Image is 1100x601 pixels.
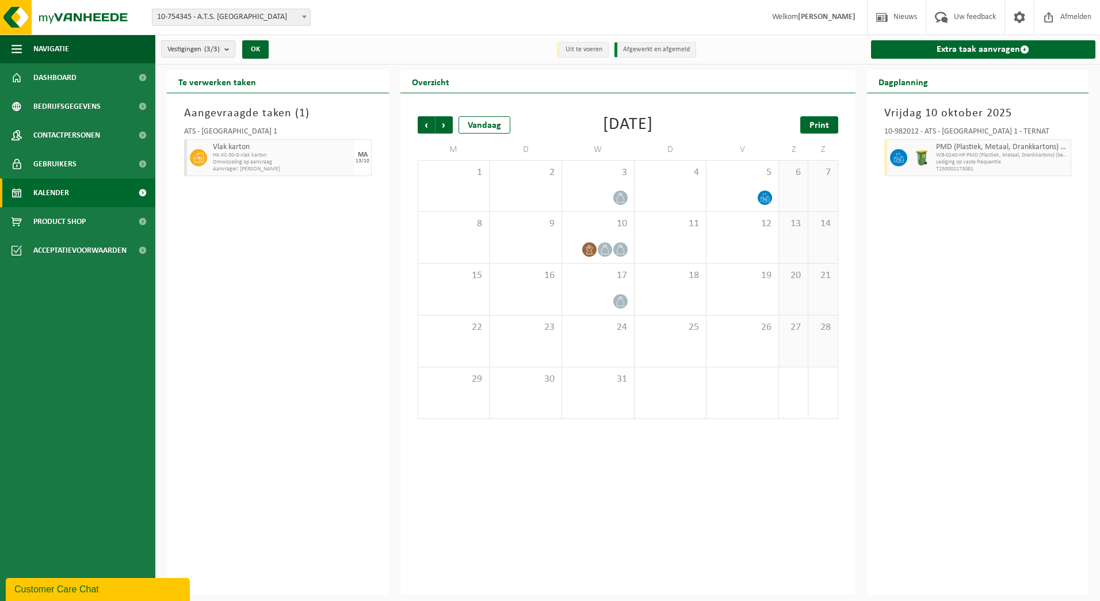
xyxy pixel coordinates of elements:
span: 11 [640,218,701,230]
div: Vandaag [459,116,510,134]
span: 5 [712,166,773,179]
span: 10-754345 - A.T.S. BRUSSEL - MERELBEKE [152,9,310,25]
span: Dashboard [33,63,77,92]
span: WB-0240-HP PMD (Plastiek, Metaal, Drankkartons) (bedrijven) [936,152,1068,159]
span: Vorige [418,116,435,134]
span: 25 [640,321,701,334]
span: 23 [495,321,556,334]
span: 19 [712,269,773,282]
span: Gebruikers [33,150,77,178]
a: Print [800,116,838,134]
span: 24 [568,321,628,334]
span: 17 [568,269,628,282]
span: 21 [814,269,831,282]
span: 14 [814,218,831,230]
span: Kalender [33,178,69,207]
span: 12 [712,218,773,230]
td: D [490,139,562,160]
span: 6 [785,166,802,179]
div: MA [358,151,368,158]
span: Contactpersonen [33,121,100,150]
span: 9 [495,218,556,230]
span: Volgende [436,116,453,134]
span: 26 [712,321,773,334]
button: OK [242,40,269,59]
div: 13/10 [356,158,369,164]
span: 10-754345 - A.T.S. BRUSSEL - MERELBEKE [152,9,311,26]
td: V [706,139,779,160]
span: T250002173081 [936,166,1068,173]
span: 30 [495,373,556,386]
span: 1 [299,108,305,119]
span: HK-XC-30-G vlak karton [213,152,352,159]
td: W [562,139,635,160]
span: Vlak karton [213,143,352,152]
li: Afgewerkt en afgemeld [614,42,696,58]
span: PMD (Plastiek, Metaal, Drankkartons) (bedrijven) [936,143,1068,152]
span: Lediging op vaste frequentie [936,159,1068,166]
h3: Vrijdag 10 oktober 2025 [884,105,1072,122]
iframe: chat widget [6,576,192,601]
span: Print [809,121,829,130]
h2: Dagplanning [867,70,939,93]
span: Omwisseling op aanvraag [213,159,352,166]
strong: [PERSON_NAME] [798,13,855,21]
h2: Overzicht [400,70,461,93]
div: 10-982012 - ATS - [GEOGRAPHIC_DATA] 1 - TERNAT [884,128,1072,139]
span: Product Shop [33,207,86,236]
a: Extra taak aanvragen [871,40,1096,59]
span: 2 [495,166,556,179]
span: 4 [640,166,701,179]
span: 15 [424,269,484,282]
span: 13 [785,218,802,230]
span: 8 [424,218,484,230]
span: 31 [568,373,628,386]
count: (3/3) [204,45,220,53]
span: Vestigingen [167,41,220,58]
span: 3 [568,166,628,179]
h3: Aangevraagde taken ( ) [184,105,372,122]
span: 16 [495,269,556,282]
h2: Te verwerken taken [167,70,268,93]
span: 10 [568,218,628,230]
div: [DATE] [603,116,653,134]
td: D [635,139,707,160]
td: Z [779,139,808,160]
button: Vestigingen(3/3) [161,40,235,58]
img: WB-0240-HPE-GN-50 [913,149,930,166]
span: Bedrijfsgegevens [33,92,101,121]
td: M [418,139,490,160]
span: 20 [785,269,802,282]
span: Aanvrager: [PERSON_NAME] [213,166,352,173]
span: Acceptatievoorwaarden [33,236,127,265]
span: 28 [814,321,831,334]
span: 22 [424,321,484,334]
span: 18 [640,269,701,282]
span: 27 [785,321,802,334]
span: 29 [424,373,484,386]
span: Navigatie [33,35,69,63]
span: 7 [814,166,831,179]
li: Uit te voeren [557,42,609,58]
span: 1 [424,166,484,179]
td: Z [808,139,838,160]
div: ATS - [GEOGRAPHIC_DATA] 1 [184,128,372,139]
